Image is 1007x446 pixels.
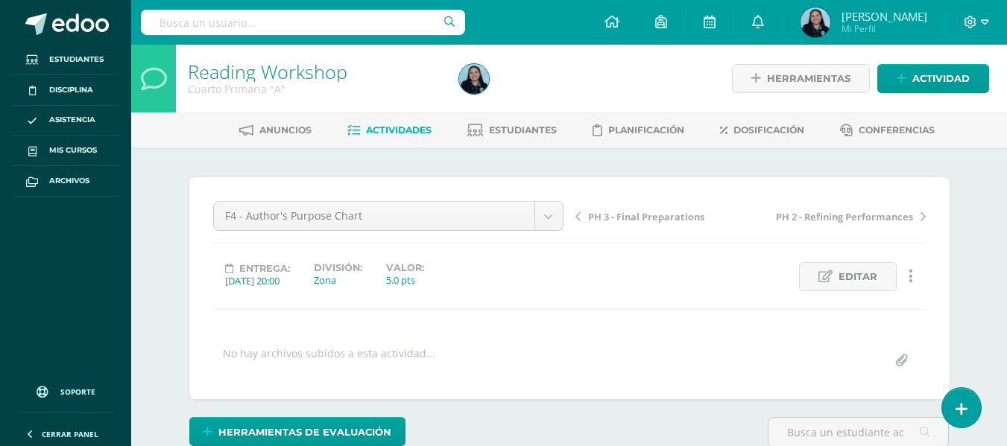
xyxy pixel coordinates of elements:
[188,61,441,82] h1: Reading Workshop
[751,208,926,223] a: PH 2 - Refining Performances
[188,82,441,96] div: Cuarto Primaria 'A'
[767,65,850,92] span: Herramientas
[49,54,104,66] span: Estudiantes
[842,9,927,24] span: [PERSON_NAME]
[60,386,95,397] span: Soporte
[366,124,432,136] span: Actividades
[912,65,970,92] span: Actividad
[720,118,804,142] a: Dosificación
[259,124,312,136] span: Anuncios
[732,64,870,93] a: Herramientas
[49,144,97,156] span: Mis cursos
[225,274,290,287] div: [DATE] 20:00
[801,7,830,37] img: 8c46c7f4271155abb79e2bc50b6ca956.png
[49,175,89,187] span: Archivos
[239,118,312,142] a: Anuncios
[49,84,93,96] span: Disciplina
[42,429,98,439] span: Cerrar panel
[859,124,935,136] span: Conferencias
[575,208,751,223] a: PH 3 - Final Preparations
[214,202,563,230] a: F4 - Author's Purpose Chart
[141,10,465,35] input: Busca un usuario...
[489,124,557,136] span: Estudiantes
[459,64,489,94] img: 8c46c7f4271155abb79e2bc50b6ca956.png
[776,210,913,223] span: PH 2 - Refining Performances
[347,118,432,142] a: Actividades
[314,262,362,273] label: División:
[386,262,424,273] label: Valor:
[839,263,877,290] span: Editar
[12,45,119,75] a: Estudiantes
[733,124,804,136] span: Dosificación
[225,202,523,230] span: F4 - Author's Purpose Chart
[12,106,119,136] a: Asistencia
[12,136,119,166] a: Mis cursos
[218,418,391,446] span: Herramientas de evaluación
[314,273,362,287] div: Zona
[49,114,95,126] span: Asistencia
[608,124,684,136] span: Planificación
[842,22,927,35] span: Mi Perfil
[588,210,704,223] span: PH 3 - Final Preparations
[239,263,290,274] span: Entrega:
[593,118,684,142] a: Planificación
[188,59,347,84] a: Reading Workshop
[386,273,424,287] div: 5.0 pts
[18,372,113,408] a: Soporte
[12,166,119,197] a: Archivos
[840,118,935,142] a: Conferencias
[12,75,119,106] a: Disciplina
[877,64,989,93] a: Actividad
[467,118,557,142] a: Estudiantes
[189,417,405,446] a: Herramientas de evaluación
[223,346,435,375] div: No hay archivos subidos a esta actividad...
